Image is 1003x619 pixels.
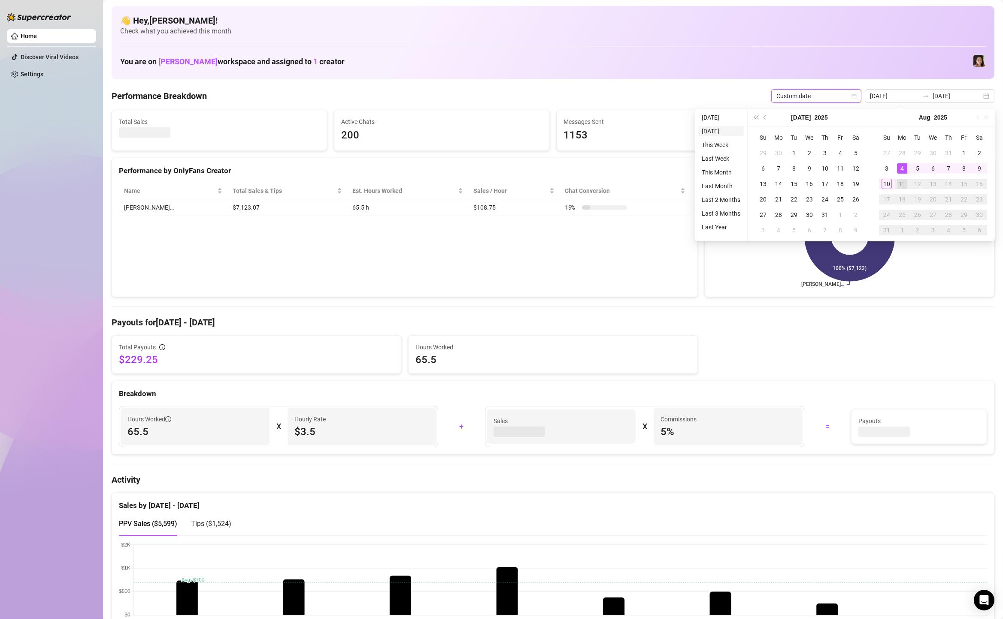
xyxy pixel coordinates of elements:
[313,57,318,66] span: 1
[802,207,817,222] td: 2025-07-30
[758,179,768,189] div: 13
[851,179,861,189] div: 19
[786,207,802,222] td: 2025-07-29
[956,130,972,145] th: Fr
[817,192,833,207] td: 2025-07-24
[191,520,231,528] span: Tips ( $1,524 )
[789,225,799,235] div: 5
[755,161,771,176] td: 2025-07-06
[972,222,987,238] td: 2025-09-06
[786,192,802,207] td: 2025-07-22
[233,186,336,195] span: Total Sales & Tips
[227,183,348,199] th: Total Sales & Tips
[882,163,892,174] div: 3
[119,117,320,126] span: Total Sales
[851,210,861,220] div: 2
[758,163,768,174] div: 6
[959,225,969,235] div: 5
[894,130,910,145] th: Mo
[974,225,985,235] div: 6
[801,281,844,287] text: [PERSON_NAME]…
[771,222,786,238] td: 2025-08-04
[879,130,894,145] th: Su
[119,520,177,528] span: PPV Sales ( $5,599 )
[809,420,846,433] div: =
[910,207,925,222] td: 2025-08-26
[956,145,972,161] td: 2025-08-01
[959,210,969,220] div: 29
[119,493,987,511] div: Sales by [DATE] - [DATE]
[835,194,845,204] div: 25
[771,161,786,176] td: 2025-07-07
[804,225,815,235] div: 6
[848,222,864,238] td: 2025-08-09
[943,148,954,158] div: 31
[415,353,691,367] span: 65.5
[817,207,833,222] td: 2025-07-31
[928,210,938,220] div: 27
[494,416,629,426] span: Sales
[959,163,969,174] div: 8
[820,225,830,235] div: 7
[817,176,833,192] td: 2025-07-17
[120,15,986,27] h4: 👋 Hey, [PERSON_NAME] !
[761,109,770,126] button: Previous month (PageUp)
[791,109,811,126] button: Choose a month
[755,207,771,222] td: 2025-07-27
[919,109,930,126] button: Choose a month
[972,130,987,145] th: Sa
[773,148,784,158] div: 30
[974,179,985,189] div: 16
[159,344,165,350] span: info-circle
[771,176,786,192] td: 2025-07-14
[755,222,771,238] td: 2025-08-03
[974,210,985,220] div: 30
[817,222,833,238] td: 2025-08-07
[941,161,956,176] td: 2025-08-07
[789,163,799,174] div: 8
[758,225,768,235] div: 3
[820,194,830,204] div: 24
[897,194,907,204] div: 18
[912,163,923,174] div: 5
[879,222,894,238] td: 2025-08-31
[755,145,771,161] td: 2025-06-29
[165,416,171,422] span: info-circle
[851,194,861,204] div: 26
[817,145,833,161] td: 2025-07-03
[786,145,802,161] td: 2025-07-01
[882,225,892,235] div: 31
[833,130,848,145] th: Fr
[870,91,919,101] input: Start date
[879,176,894,192] td: 2025-08-10
[912,194,923,204] div: 19
[972,176,987,192] td: 2025-08-16
[934,109,947,126] button: Choose a year
[848,145,864,161] td: 2025-07-05
[897,210,907,220] div: 25
[882,194,892,204] div: 17
[894,207,910,222] td: 2025-08-25
[127,425,263,439] span: 65.5
[943,194,954,204] div: 21
[833,161,848,176] td: 2025-07-11
[928,179,938,189] div: 13
[758,194,768,204] div: 20
[112,316,994,328] h4: Payouts for [DATE] - [DATE]
[758,148,768,158] div: 29
[972,145,987,161] td: 2025-08-02
[560,183,691,199] th: Chat Conversion
[804,194,815,204] div: 23
[119,165,691,177] div: Performance by OnlyFans Creator
[910,222,925,238] td: 2025-09-02
[833,145,848,161] td: 2025-07-04
[925,222,941,238] td: 2025-09-03
[771,130,786,145] th: Mo
[894,161,910,176] td: 2025-08-04
[698,222,744,232] li: Last Year
[882,179,892,189] div: 10
[820,148,830,158] div: 3
[925,176,941,192] td: 2025-08-13
[848,130,864,145] th: Sa
[851,163,861,174] div: 12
